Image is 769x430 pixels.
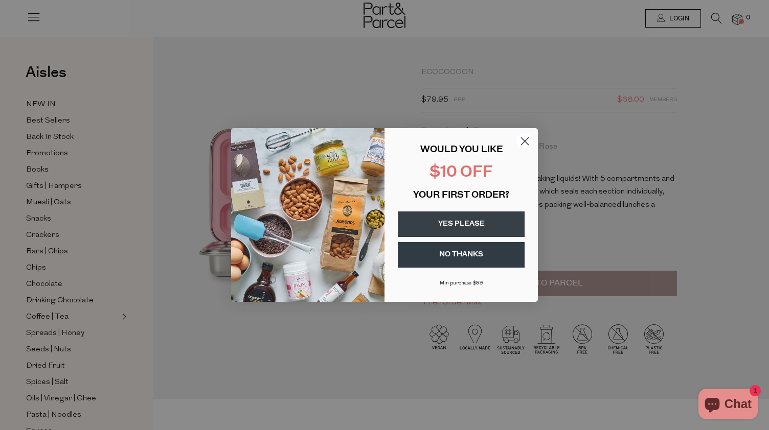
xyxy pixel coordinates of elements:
span: YOUR FIRST ORDER? [413,191,509,200]
button: NO THANKS [398,242,525,268]
button: YES PLEASE [398,211,525,237]
span: WOULD YOU LIKE [420,146,503,155]
button: Close dialog [516,132,534,150]
inbox-online-store-chat: Shopify online store chat [695,389,761,422]
span: Min purchase $99 [440,280,483,286]
img: 43fba0fb-7538-40bc-babb-ffb1a4d097bc.jpeg [231,128,384,302]
span: $10 OFF [429,165,493,181]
